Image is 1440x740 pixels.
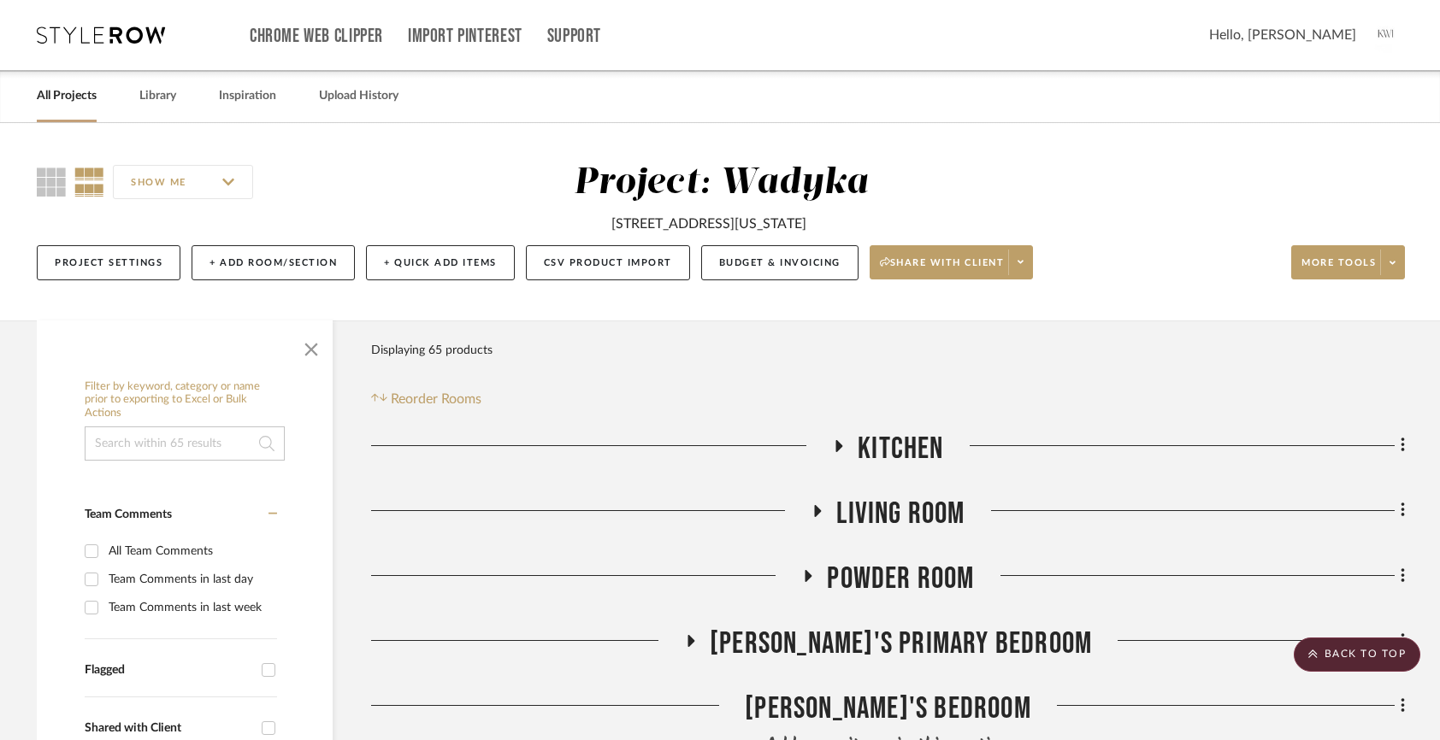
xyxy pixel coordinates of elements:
div: All Team Comments [109,537,273,565]
button: More tools [1291,245,1405,279]
input: Search within 65 results [85,426,285,461]
div: Team Comments in last week [109,594,273,621]
span: Kitchen [858,431,943,467]
span: Reorder Rooms [391,389,481,409]
span: Powder Room [827,561,974,597]
a: Library [139,85,176,108]
button: Reorder Rooms [371,389,481,409]
button: + Add Room/Section [192,245,355,280]
h6: Filter by keyword, category or name prior to exporting to Excel or Bulk Actions [85,380,285,420]
span: Share with client [880,256,1005,282]
div: Flagged [85,663,253,678]
a: Support [547,29,601,44]
button: Close [294,329,328,363]
img: avatar [1369,17,1405,53]
div: Shared with Client [85,721,253,736]
div: Project: Wadyka [574,165,869,201]
span: More tools [1301,256,1376,282]
div: Team Comments in last day [109,566,273,593]
scroll-to-top-button: BACK TO TOP [1294,637,1420,672]
button: CSV Product Import [526,245,690,280]
span: Hello, [PERSON_NAME] [1209,25,1356,45]
a: Chrome Web Clipper [250,29,383,44]
button: Project Settings [37,245,180,280]
a: Upload History [319,85,398,108]
button: Budget & Invoicing [701,245,859,280]
span: Team Comments [85,508,172,520]
a: All Projects [37,85,97,108]
div: Displaying 65 products [371,333,493,367]
a: Import Pinterest [408,29,522,44]
button: + Quick Add Items [366,245,515,280]
button: Share with client [870,245,1034,279]
span: Living Room [836,496,965,532]
div: [STREET_ADDRESS][US_STATE] [611,214,806,234]
span: [PERSON_NAME]'s Primary Bedroom [710,625,1092,662]
a: Inspiration [219,85,276,108]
